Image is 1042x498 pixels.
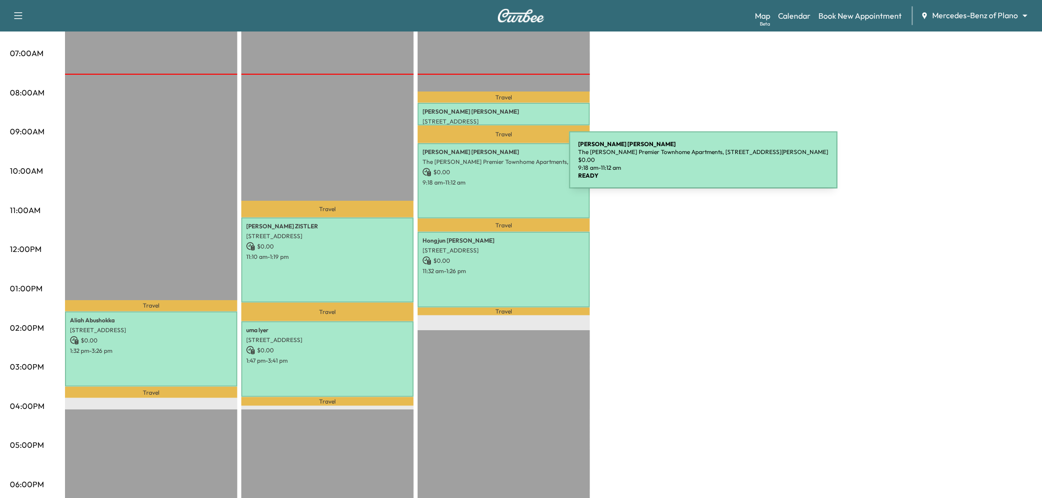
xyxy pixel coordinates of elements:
[423,267,585,275] p: 11:32 am - 1:26 pm
[418,308,590,315] p: Travel
[10,243,41,255] p: 12:00PM
[423,118,585,125] p: [STREET_ADDRESS]
[10,361,44,373] p: 03:00PM
[755,10,770,22] a: MapBeta
[760,20,770,28] div: Beta
[819,10,902,22] a: Book New Appointment
[933,10,1018,21] span: Mercedes-Benz of Plano
[423,108,585,116] p: [PERSON_NAME] [PERSON_NAME]
[241,303,414,321] p: Travel
[10,478,44,490] p: 06:00PM
[246,357,409,365] p: 1:47 pm - 3:41 pm
[70,336,232,345] p: $ 0.00
[246,336,409,344] p: [STREET_ADDRESS]
[10,282,42,294] p: 01:00PM
[70,347,232,355] p: 1:32 pm - 3:26 pm
[10,400,44,412] p: 04:00PM
[246,242,409,251] p: $ 0.00
[423,179,585,187] p: 9:18 am - 11:12 am
[10,204,40,216] p: 11:00AM
[423,256,585,265] p: $ 0.00
[578,140,676,148] b: [PERSON_NAME] [PERSON_NAME]
[10,125,44,137] p: 09:00AM
[10,165,43,177] p: 10:00AM
[418,218,590,232] p: Travel
[10,322,44,334] p: 02:00PM
[246,232,409,240] p: [STREET_ADDRESS]
[70,316,232,324] p: Aliah Abushokka
[246,253,409,261] p: 11:10 am - 1:19 pm
[423,158,585,166] p: The [PERSON_NAME] Premier Townhome Apartments, [STREET_ADDRESS][PERSON_NAME]
[418,125,590,143] p: Travel
[10,439,44,451] p: 05:00PM
[246,222,409,230] p: [PERSON_NAME] ZISTLER
[418,92,590,103] p: Travel
[65,300,237,311] p: Travel
[241,397,414,406] p: Travel
[241,201,414,218] p: Travel
[578,164,829,172] p: 9:18 am - 11:12 am
[423,148,585,156] p: [PERSON_NAME] [PERSON_NAME]
[10,87,44,98] p: 08:00AM
[70,326,232,334] p: [STREET_ADDRESS]
[246,346,409,355] p: $ 0.00
[778,10,811,22] a: Calendar
[578,172,598,179] b: READY
[423,237,585,245] p: Hongjun [PERSON_NAME]
[423,168,585,177] p: $ 0.00
[497,9,545,23] img: Curbee Logo
[65,387,237,398] p: Travel
[246,326,409,334] p: uma lyer
[578,148,829,156] p: The [PERSON_NAME] Premier Townhome Apartments, [STREET_ADDRESS][PERSON_NAME]
[423,247,585,254] p: [STREET_ADDRESS]
[10,47,43,59] p: 07:00AM
[578,156,829,164] p: $ 0.00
